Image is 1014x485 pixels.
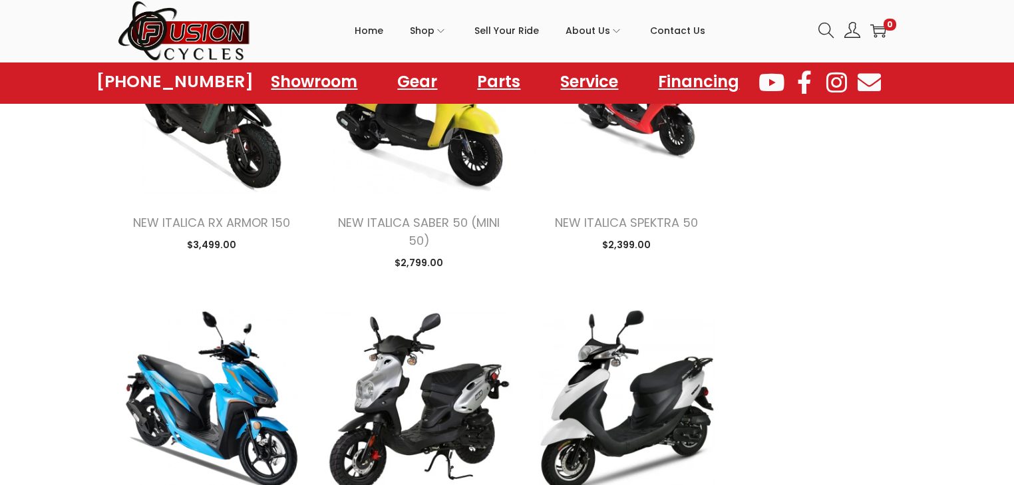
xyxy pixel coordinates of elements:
[384,67,450,97] a: Gear
[464,67,534,97] a: Parts
[645,67,753,97] a: Financing
[474,14,539,47] span: Sell Your Ride
[870,23,886,39] a: 0
[566,1,623,61] a: About Us
[355,14,383,47] span: Home
[395,256,443,269] span: 2,799.00
[133,214,290,231] a: NEW ITALICA RX ARMOR 150
[650,1,705,61] a: Contact Us
[395,256,401,269] span: $
[187,238,193,251] span: $
[355,1,383,61] a: Home
[257,67,371,97] a: Showroom
[187,238,236,251] span: 3,499.00
[251,1,808,61] nav: Primary navigation
[602,238,608,251] span: $
[338,214,500,249] a: NEW ITALICA SABER 50 (MINI 50)
[474,1,539,61] a: Sell Your Ride
[257,67,753,97] nav: Menu
[566,14,610,47] span: About Us
[650,14,705,47] span: Contact Us
[547,67,631,97] a: Service
[410,1,448,61] a: Shop
[410,14,434,47] span: Shop
[602,238,651,251] span: 2,399.00
[96,73,254,91] a: [PHONE_NUMBER]
[555,214,698,231] a: NEW ITALICA SPEKTRA 50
